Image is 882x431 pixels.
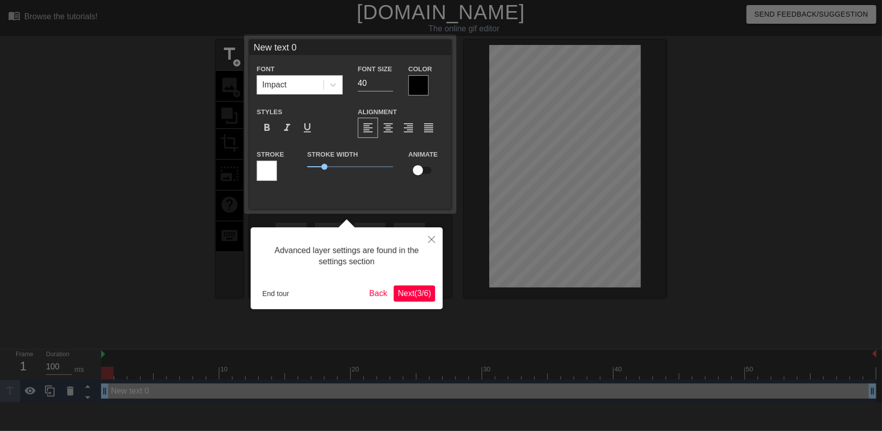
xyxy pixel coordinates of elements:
button: End tour [258,286,293,301]
button: Next [394,285,435,302]
button: Back [365,285,392,302]
span: Next ( 3 / 6 ) [398,289,431,298]
div: Advanced layer settings are found in the settings section [258,235,435,278]
button: Close [421,227,443,251]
